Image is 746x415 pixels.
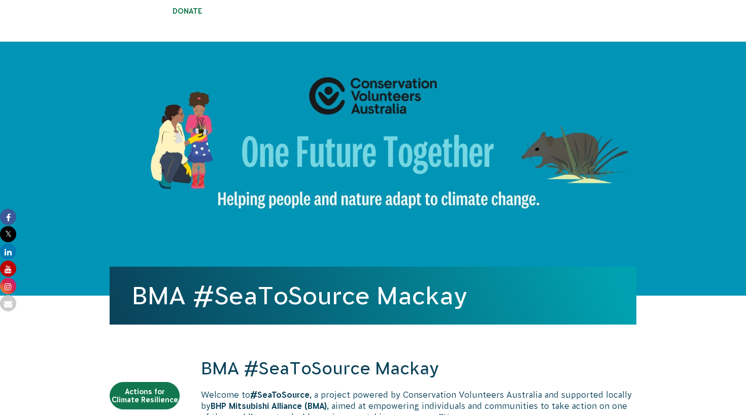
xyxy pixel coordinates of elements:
[211,401,327,410] strong: BHP Mitsubishi Alliance (BMA)
[250,390,310,399] strong: #SeaToSource
[132,282,614,309] h1: BMA #SeaToSource Mackay
[110,382,180,409] a: Actions for Climate Resilience
[147,7,228,15] span: Donate
[201,357,636,381] h2: BMA #SeaToSource Mackay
